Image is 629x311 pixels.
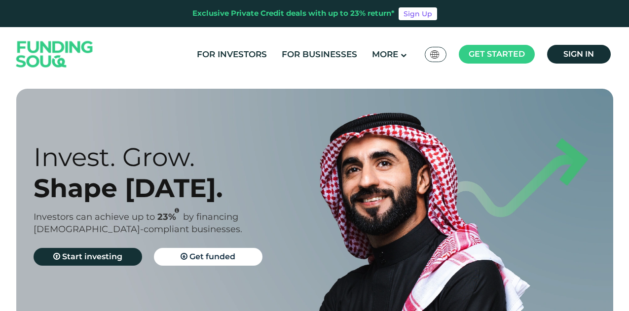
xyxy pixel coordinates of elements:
[469,49,525,59] span: Get started
[194,46,269,63] a: For Investors
[157,211,183,222] span: 23%
[192,8,395,19] div: Exclusive Private Credit deals with up to 23% return*
[34,141,332,173] div: Invest. Grow.
[6,30,103,79] img: Logo
[34,248,142,266] a: Start investing
[430,50,439,59] img: SA Flag
[34,173,332,204] div: Shape [DATE].
[547,45,611,64] a: Sign in
[372,49,398,59] span: More
[154,248,262,266] a: Get funded
[279,46,360,63] a: For Businesses
[34,211,155,222] span: Investors can achieve up to
[399,7,437,20] a: Sign Up
[189,252,235,261] span: Get funded
[62,252,122,261] span: Start investing
[563,49,594,59] span: Sign in
[34,211,242,235] span: by financing [DEMOGRAPHIC_DATA]-compliant businesses.
[175,208,179,213] i: 23% IRR (expected) ~ 15% Net yield (expected)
